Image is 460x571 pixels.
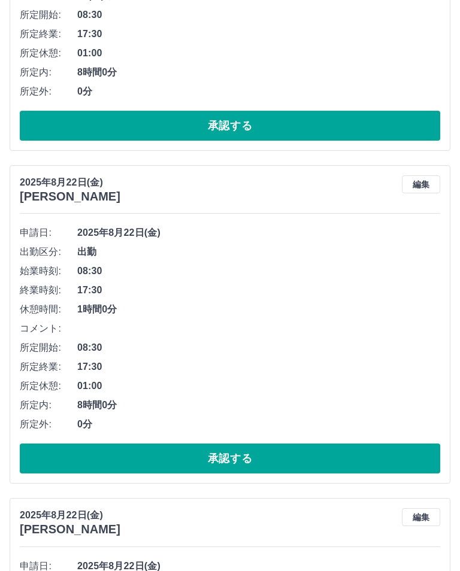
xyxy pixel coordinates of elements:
span: 0分 [77,84,440,99]
span: 08:30 [77,8,440,22]
span: 01:00 [77,379,440,393]
span: 申請日: [20,226,77,240]
button: 編集 [402,508,440,526]
span: 所定外: [20,417,77,432]
span: 17:30 [77,360,440,374]
span: 所定終業: [20,27,77,41]
p: 2025年8月22日(金) [20,175,120,190]
span: 17:30 [77,283,440,297]
span: 0分 [77,417,440,432]
span: 8時間0分 [77,398,440,412]
p: 2025年8月22日(金) [20,508,120,523]
span: 所定内: [20,398,77,412]
span: 所定休憩: [20,379,77,393]
span: 8時間0分 [77,65,440,80]
span: 所定終業: [20,360,77,374]
span: 所定内: [20,65,77,80]
span: 終業時刻: [20,283,77,297]
span: 出勤区分: [20,245,77,259]
h3: [PERSON_NAME] [20,523,120,536]
span: 08:30 [77,341,440,355]
span: 休憩時間: [20,302,77,317]
button: 承認する [20,111,440,141]
span: 所定外: [20,84,77,99]
span: 1時間0分 [77,302,440,317]
span: 所定開始: [20,8,77,22]
span: 始業時刻: [20,264,77,278]
span: 2025年8月22日(金) [77,226,440,240]
span: 17:30 [77,27,440,41]
button: 承認する [20,444,440,473]
span: 所定休憩: [20,46,77,60]
span: 08:30 [77,264,440,278]
span: コメント: [20,321,77,336]
span: 出勤 [77,245,440,259]
button: 編集 [402,175,440,193]
span: 所定開始: [20,341,77,355]
span: 01:00 [77,46,440,60]
h3: [PERSON_NAME] [20,190,120,204]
